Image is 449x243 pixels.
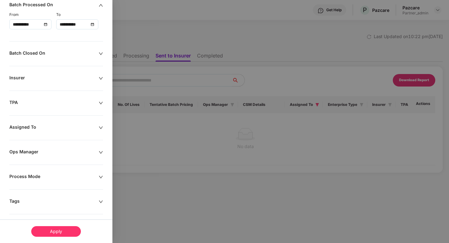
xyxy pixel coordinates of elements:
span: down [99,200,103,204]
span: down [99,52,103,56]
div: Ops Manager [9,149,99,156]
span: down [99,126,103,130]
div: To [56,12,103,18]
div: TPA [9,100,99,107]
span: down [99,76,103,81]
div: Process Mode [9,174,99,181]
div: Insurer [9,75,99,82]
div: Apply [31,226,81,237]
span: down [99,101,103,105]
span: up [99,3,103,7]
div: Assigned To [9,124,99,131]
div: From [9,12,56,18]
span: down [99,175,103,179]
span: down [99,150,103,155]
div: Batch Closed On [9,50,99,57]
div: Batch Processed On [9,2,99,9]
div: Tags [9,198,99,205]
